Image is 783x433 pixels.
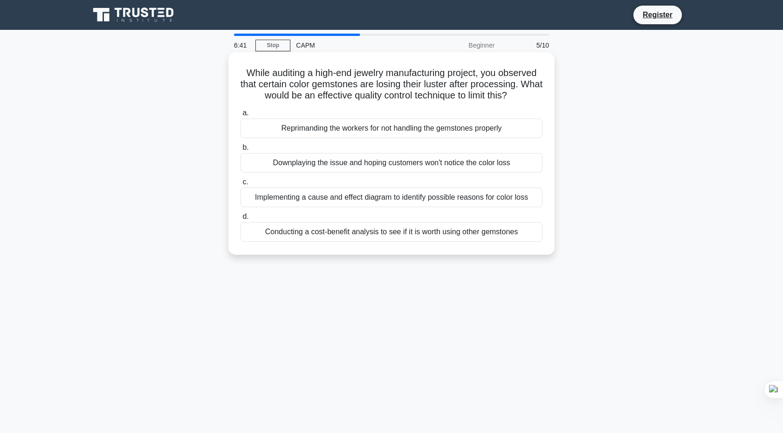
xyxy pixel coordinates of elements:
[242,143,248,151] span: b.
[240,67,543,102] h5: While auditing a high-end jewelry manufacturing project, you observed that certain color gemstone...
[242,109,248,117] span: a.
[255,40,290,51] a: Stop
[637,9,678,21] a: Register
[240,119,543,138] div: Reprimanding the workers for not handling the gemstones properly
[240,153,543,173] div: Downplaying the issue and hoping customers won't notice the color loss
[242,178,248,186] span: c.
[290,36,419,55] div: CAPM
[419,36,500,55] div: Beginner
[500,36,555,55] div: 5/10
[240,222,543,242] div: Conducting a cost-benefit analysis to see if it is worth using other gemstones
[240,188,543,207] div: Implementing a cause and effect diagram to identify possible reasons for color loss
[242,212,248,220] span: d.
[228,36,255,55] div: 6:41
